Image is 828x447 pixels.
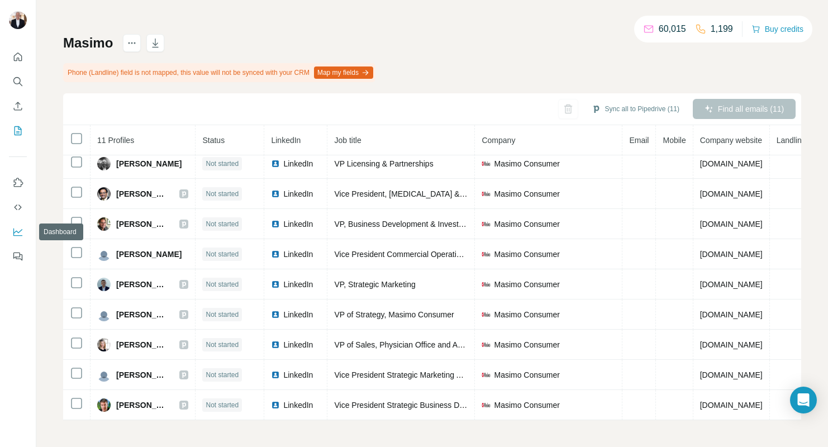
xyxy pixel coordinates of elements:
[271,340,280,349] img: LinkedIn logo
[494,188,559,199] span: Masimo Consumer
[97,217,111,231] img: Avatar
[777,136,806,145] span: Landline
[482,250,491,259] img: company-logo
[334,340,468,349] span: VP of Sales, Physician Office and ASC
[482,401,491,410] img: company-logo
[116,249,182,260] span: [PERSON_NAME]
[494,218,559,230] span: Masimo Consumer
[97,187,111,201] img: Avatar
[283,279,313,290] span: LinkedIn
[283,369,313,381] span: LinkedIn
[334,280,415,289] span: VP, Strategic Marketing
[97,308,111,321] img: Avatar
[482,340,491,349] img: company-logo
[206,219,239,229] span: Not started
[494,158,559,169] span: Masimo Consumer
[334,250,496,259] span: Vice President Commercial Operations Europe
[271,280,280,289] img: LinkedIn logo
[700,340,763,349] span: [DOMAIN_NAME]
[206,159,239,169] span: Not started
[790,387,817,413] div: Open Intercom Messenger
[700,189,763,198] span: [DOMAIN_NAME]
[271,401,280,410] img: LinkedIn logo
[494,249,559,260] span: Masimo Consumer
[9,197,27,217] button: Use Surfe API
[482,370,491,379] img: company-logo
[97,136,134,145] span: 11 Profiles
[206,310,239,320] span: Not started
[584,101,687,117] button: Sync all to Pipedrive (11)
[271,136,301,145] span: LinkedIn
[283,339,313,350] span: LinkedIn
[123,34,141,52] button: actions
[700,159,763,168] span: [DOMAIN_NAME]
[97,368,111,382] img: Avatar
[63,63,375,82] div: Phone (Landline) field is not mapped, this value will not be synced with your CRM
[116,188,168,199] span: [PERSON_NAME]
[659,22,686,36] p: 60,015
[700,250,763,259] span: [DOMAIN_NAME]
[206,400,239,410] span: Not started
[700,220,763,229] span: [DOMAIN_NAME]
[700,401,763,410] span: [DOMAIN_NAME]
[283,188,313,199] span: LinkedIn
[206,189,239,199] span: Not started
[751,21,803,37] button: Buy credits
[9,222,27,242] button: Dashboard
[9,96,27,116] button: Enrich CSV
[202,136,225,145] span: Status
[116,369,168,381] span: [PERSON_NAME]
[334,136,361,145] span: Job title
[116,309,168,320] span: [PERSON_NAME]
[9,47,27,67] button: Quick start
[494,339,559,350] span: Masimo Consumer
[482,136,515,145] span: Company
[271,159,280,168] img: LinkedIn logo
[711,22,733,36] p: 1,199
[700,280,763,289] span: [DOMAIN_NAME]
[334,189,556,198] span: Vice President, [MEDICAL_DATA] & Respiratory Gas Monitoring
[9,173,27,193] button: Use Surfe on LinkedIn
[271,370,280,379] img: LinkedIn logo
[283,158,313,169] span: LinkedIn
[206,249,239,259] span: Not started
[271,189,280,198] img: LinkedIn logo
[494,309,559,320] span: Masimo Consumer
[482,220,491,229] img: company-logo
[9,11,27,29] img: Avatar
[700,310,763,319] span: [DOMAIN_NAME]
[206,340,239,350] span: Not started
[334,220,500,229] span: VP, Business Development & Investor Relations
[482,189,491,198] img: company-logo
[283,400,313,411] span: LinkedIn
[97,338,111,351] img: Avatar
[482,310,491,319] img: company-logo
[97,278,111,291] img: Avatar
[314,66,373,79] button: Map my fields
[283,218,313,230] span: LinkedIn
[482,159,491,168] img: company-logo
[482,280,491,289] img: company-logo
[116,218,168,230] span: [PERSON_NAME]
[9,121,27,141] button: My lists
[97,248,111,261] img: Avatar
[9,72,27,92] button: Search
[494,369,559,381] span: Masimo Consumer
[116,339,168,350] span: [PERSON_NAME]
[97,398,111,412] img: Avatar
[9,246,27,267] button: Feedback
[116,158,182,169] span: [PERSON_NAME]
[700,136,762,145] span: Company website
[494,400,559,411] span: Masimo Consumer
[271,310,280,319] img: LinkedIn logo
[334,370,495,379] span: Vice President Strategic Marketing Acute Care
[116,400,168,411] span: [PERSON_NAME]
[283,249,313,260] span: LinkedIn
[206,370,239,380] span: Not started
[206,279,239,289] span: Not started
[116,279,168,290] span: [PERSON_NAME]
[700,370,763,379] span: [DOMAIN_NAME]
[629,136,649,145] span: Email
[63,34,113,52] h1: Masimo
[663,136,686,145] span: Mobile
